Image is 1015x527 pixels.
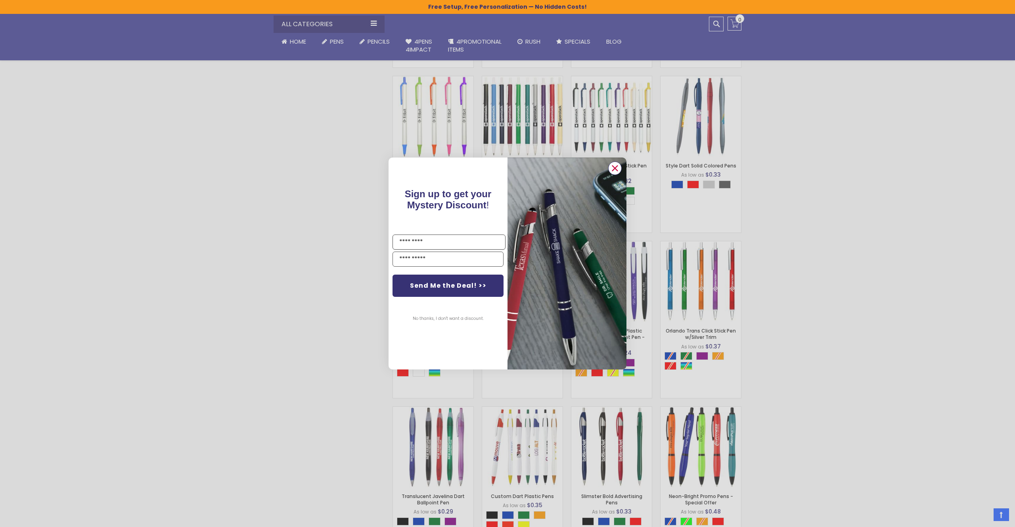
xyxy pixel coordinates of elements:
button: No thanks, I don't want a discount. [409,309,488,329]
span: Sign up to get your Mystery Discount [405,188,492,210]
span: ! [405,188,492,210]
img: pop-up-image [507,158,626,369]
button: Send Me the Deal! >> [393,275,504,297]
iframe: Google Customer Reviews [950,506,1015,527]
button: Close dialog [608,162,622,175]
